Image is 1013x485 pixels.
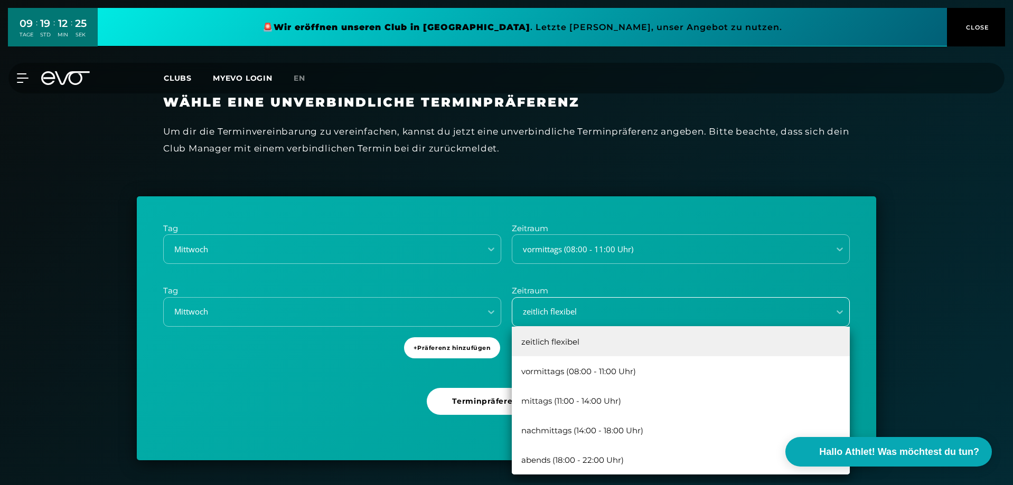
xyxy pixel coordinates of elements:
[20,31,33,39] div: TAGE
[40,16,51,31] div: 19
[58,16,68,31] div: 12
[40,31,51,39] div: STD
[819,445,979,459] span: Hallo Athlet! Was möchtest du tun?
[294,73,305,83] span: en
[512,386,850,415] div: mittags (11:00 - 14:00 Uhr)
[163,223,501,235] p: Tag
[512,223,850,235] p: Zeitraum
[58,31,68,39] div: MIN
[512,356,850,386] div: vormittags (08:00 - 11:00 Uhr)
[452,396,556,407] span: Terminpräferenz senden
[163,94,850,110] h3: Wähle eine unverbindliche Terminpräferenz
[163,285,501,297] p: Tag
[53,17,55,45] div: :
[164,73,213,83] a: Clubs
[164,73,192,83] span: Clubs
[512,327,850,356] div: zeitlich flexibel
[165,243,474,255] div: Mittwoch
[36,17,37,45] div: :
[963,23,989,32] span: CLOSE
[20,16,33,31] div: 09
[513,243,822,255] div: vormittags (08:00 - 11:00 Uhr)
[947,8,1005,46] button: CLOSE
[75,31,87,39] div: SEK
[427,388,586,434] a: Terminpräferenz senden
[294,72,318,84] a: en
[71,17,72,45] div: :
[512,285,850,297] p: Zeitraum
[512,415,850,445] div: nachmittags (14:00 - 18:00 Uhr)
[163,123,850,157] div: Um dir die Terminvereinbarung zu vereinfachen, kannst du jetzt eine unverbindliche Terminpräferen...
[513,306,822,318] div: zeitlich flexibel
[512,445,850,474] div: abends (18:00 - 22:00 Uhr)
[404,337,505,378] a: +Präferenz hinzufügen
[213,73,273,83] a: MYEVO LOGIN
[785,437,992,467] button: Hallo Athlet! Was möchtest du tun?
[414,344,491,353] span: + Präferenz hinzufügen
[165,306,474,318] div: Mittwoch
[75,16,87,31] div: 25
